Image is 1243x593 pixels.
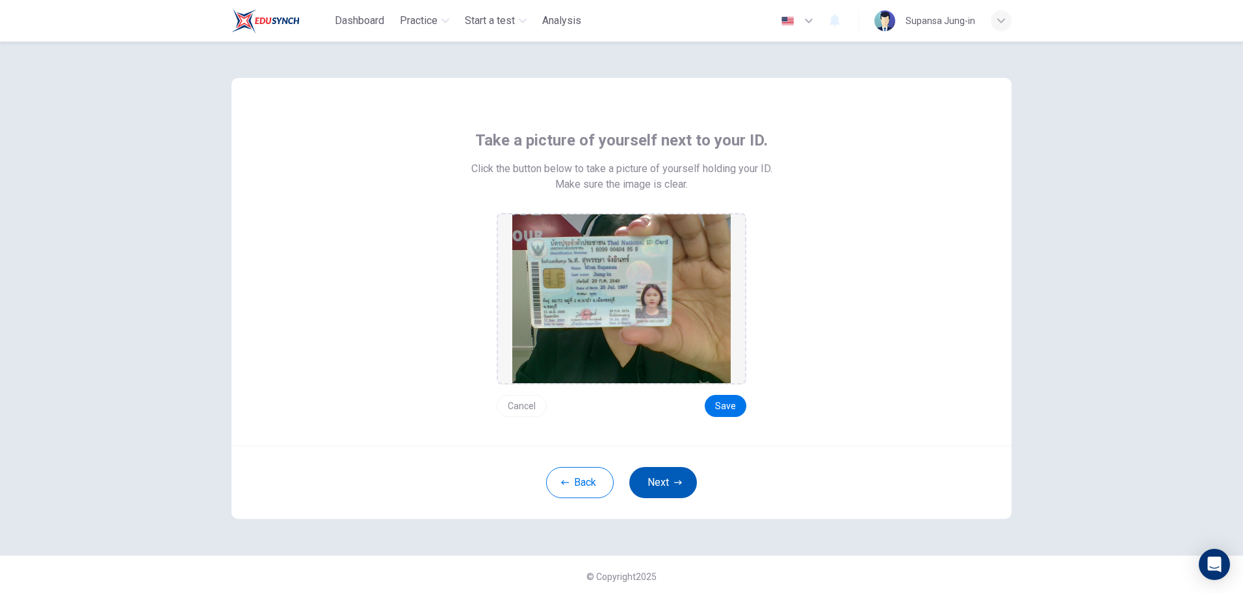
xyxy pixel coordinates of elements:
button: Cancel [497,395,547,417]
span: Analysis [542,13,581,29]
img: preview screemshot [512,214,731,383]
button: Analysis [537,9,586,32]
span: Practice [400,13,438,29]
img: Profile picture [874,10,895,31]
img: Train Test logo [231,8,300,34]
span: © Copyright 2025 [586,572,657,582]
button: Dashboard [330,9,389,32]
div: Supansa Jung-in [906,13,975,29]
button: Save [705,395,746,417]
a: Train Test logo [231,8,330,34]
span: Take a picture of yourself next to your ID. [475,130,768,151]
img: en [779,16,796,26]
button: Start a test [460,9,532,32]
span: Start a test [465,13,515,29]
span: Dashboard [335,13,384,29]
button: Next [629,467,697,498]
div: Open Intercom Messenger [1199,549,1230,580]
span: Make sure the image is clear. [555,177,688,192]
span: Click the button below to take a picture of yourself holding your ID. [471,161,772,177]
button: Back [546,467,614,498]
button: Practice [395,9,454,32]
